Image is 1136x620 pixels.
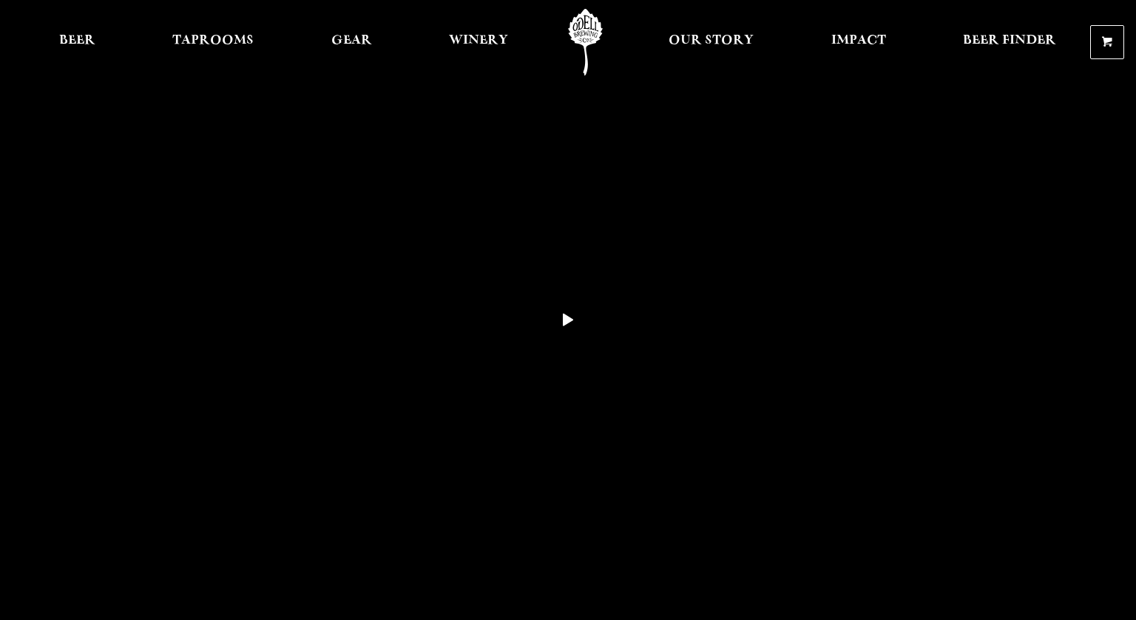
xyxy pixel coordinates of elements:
[322,9,382,75] a: Gear
[163,9,263,75] a: Taprooms
[331,35,372,47] span: Gear
[659,9,763,75] a: Our Story
[953,9,1066,75] a: Beer Finder
[963,35,1056,47] span: Beer Finder
[50,9,105,75] a: Beer
[449,35,508,47] span: Winery
[831,35,886,47] span: Impact
[172,35,254,47] span: Taprooms
[558,9,613,75] a: Odell Home
[822,9,896,75] a: Impact
[669,35,754,47] span: Our Story
[59,35,95,47] span: Beer
[439,9,518,75] a: Winery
